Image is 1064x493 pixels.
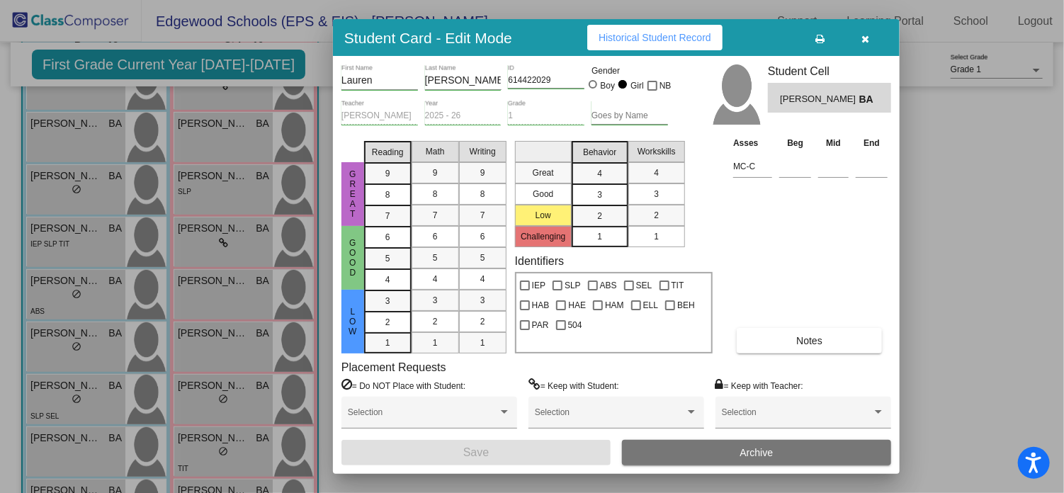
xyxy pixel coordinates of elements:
span: 6 [385,231,390,244]
span: 4 [433,273,438,285]
button: Historical Student Record [587,25,723,50]
span: 4 [597,167,602,180]
span: 3 [597,188,602,201]
input: grade [508,111,584,121]
span: 7 [433,209,438,222]
input: Enter ID [508,76,584,86]
span: BA [859,92,879,107]
label: = Keep with Teacher: [715,378,803,392]
span: Low [346,307,359,336]
span: Archive [740,447,774,458]
button: Save [341,440,611,465]
span: 9 [480,166,485,179]
span: Historical Student Record [599,32,711,43]
span: 8 [480,188,485,200]
span: 3 [433,294,438,307]
span: BEH [677,297,695,314]
span: 5 [433,251,438,264]
span: 2 [433,315,438,328]
mat-label: Gender [592,64,668,77]
span: Save [463,446,489,458]
div: Boy [600,79,616,92]
span: NB [660,77,672,94]
label: = Keep with Student: [528,378,619,392]
span: 1 [654,230,659,243]
button: Archive [622,440,891,465]
button: Notes [737,328,882,353]
span: 2 [480,315,485,328]
span: 1 [433,336,438,349]
span: 2 [597,210,602,222]
span: 2 [654,209,659,222]
label: Identifiers [515,254,564,268]
span: Workskills [638,145,676,158]
span: 8 [385,188,390,201]
span: 4 [385,273,390,286]
span: Good [346,238,359,278]
span: HAB [532,297,550,314]
span: ABS [600,277,617,294]
span: 3 [385,295,390,307]
th: End [852,135,891,151]
span: Great [346,169,359,219]
span: 504 [568,317,582,334]
span: 4 [480,273,485,285]
input: goes by name [592,111,668,121]
th: Asses [730,135,776,151]
span: 2 [385,316,390,329]
span: 5 [385,252,390,265]
label: Placement Requests [341,361,446,374]
span: [PERSON_NAME] [780,92,859,107]
span: ELL [643,297,658,314]
span: Math [426,145,445,158]
span: 9 [385,167,390,180]
span: 3 [654,188,659,200]
span: Behavior [583,146,616,159]
div: Girl [630,79,644,92]
span: Writing [470,145,496,158]
span: Reading [372,146,404,159]
input: teacher [341,111,418,121]
span: TIT [672,277,684,294]
span: 7 [385,210,390,222]
span: 1 [597,230,602,243]
span: 1 [480,336,485,349]
span: IEP [532,277,545,294]
input: assessment [733,156,772,177]
span: 7 [480,209,485,222]
span: 3 [480,294,485,307]
input: year [425,111,502,121]
span: PAR [532,317,549,334]
label: = Do NOT Place with Student: [341,378,465,392]
span: 9 [433,166,438,179]
span: 1 [385,336,390,349]
span: 4 [654,166,659,179]
span: 6 [480,230,485,243]
span: Notes [796,335,822,346]
span: 5 [480,251,485,264]
span: SEL [636,277,652,294]
span: 8 [433,188,438,200]
h3: Student Cell [768,64,891,78]
th: Beg [776,135,815,151]
span: HAE [568,297,586,314]
span: 6 [433,230,438,243]
th: Mid [815,135,852,151]
span: SLP [565,277,581,294]
span: HAM [605,297,624,314]
h3: Student Card - Edit Mode [344,29,512,47]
